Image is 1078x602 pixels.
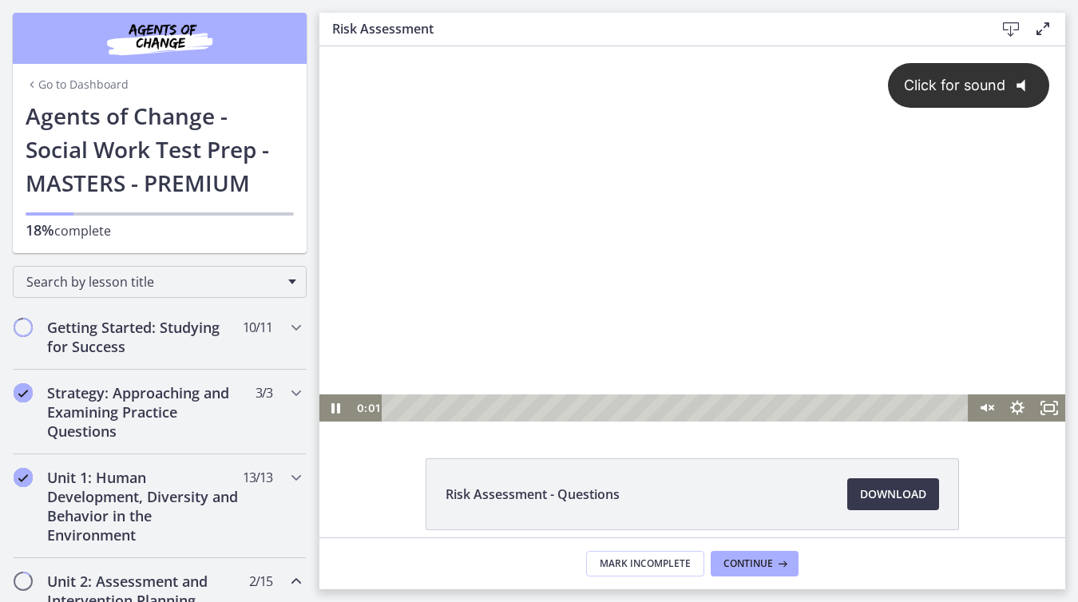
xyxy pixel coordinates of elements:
a: Go to Dashboard [26,77,129,93]
iframe: Video Lesson [319,46,1065,422]
h2: Strategy: Approaching and Examining Practice Questions [47,383,242,441]
span: 18% [26,220,54,240]
span: Mark Incomplete [600,557,691,570]
span: 10 / 11 [243,318,272,337]
h3: Risk Assessment [332,19,969,38]
span: Continue [723,557,773,570]
span: 2 / 15 [249,572,272,591]
h1: Agents of Change - Social Work Test Prep - MASTERS - PREMIUM [26,99,294,200]
i: Completed [14,383,33,402]
div: Search by lesson title [13,266,307,298]
span: Risk Assessment - Questions [446,485,620,504]
span: Download [860,485,926,504]
span: 3 / 3 [256,383,272,402]
span: 13 / 13 [243,468,272,487]
button: Fullscreen [714,348,746,375]
button: Continue [711,551,799,576]
button: Unmute [650,348,682,375]
button: Mark Incomplete [586,551,704,576]
h2: Unit 1: Human Development, Diversity and Behavior in the Environment [47,468,242,545]
p: complete [26,220,294,240]
span: Search by lesson title [26,273,280,291]
button: Show settings menu [682,348,714,375]
h2: Getting Started: Studying for Success [47,318,242,356]
i: Completed [14,468,33,487]
a: Download [847,478,939,510]
img: Agents of Change [64,19,256,57]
